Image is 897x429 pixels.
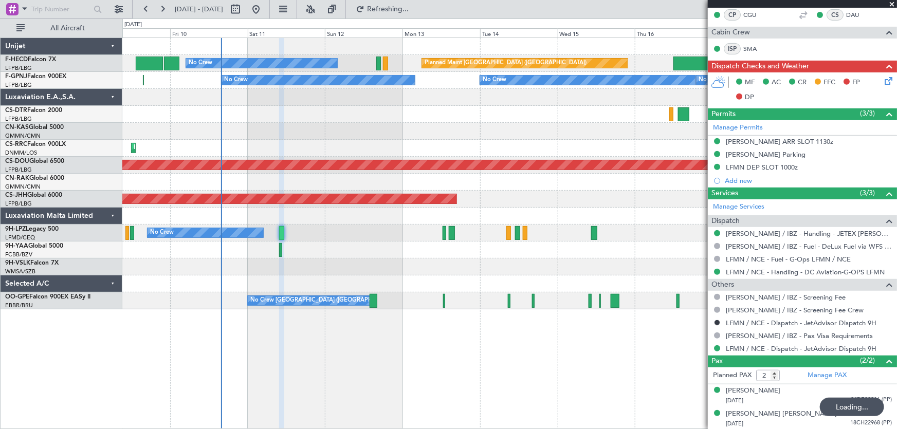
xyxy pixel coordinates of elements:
[5,183,41,191] a: GMMN/CMN
[726,420,743,427] span: [DATE]
[725,176,892,185] div: Add new
[860,188,875,198] span: (3/3)
[823,78,835,88] span: FFC
[772,78,781,88] span: AC
[93,28,170,38] div: Thu 9
[726,137,833,146] div: [PERSON_NAME] ARR SLOT 1130z
[5,294,90,300] a: OO-GPEFalcon 900EX EASy II
[5,81,32,89] a: LFPB/LBG
[5,149,37,157] a: DNMM/LOS
[325,28,402,38] div: Sun 12
[726,255,851,264] a: LFMN / NCE - Fuel - G-Ops LFMN / NCE
[5,73,66,80] a: F-GPNJFalcon 900EX
[846,10,869,20] a: DAU
[5,294,29,300] span: OO-GPE
[5,243,63,249] a: 9H-YAAGlobal 5000
[850,419,892,427] span: 18CH22968 (PP)
[5,302,33,309] a: EBBR/BRU
[5,107,27,114] span: CS-DTR
[798,78,807,88] span: CR
[134,140,241,156] div: Planned Maint Lagos ([PERSON_NAME])
[726,150,806,159] div: [PERSON_NAME] Parking
[5,115,32,123] a: LFPB/LBG
[820,398,884,416] div: Loading...
[5,268,35,275] a: WMSA/SZB
[31,2,90,17] input: Trip Number
[860,108,875,119] span: (3/3)
[5,175,29,181] span: CN-RAK
[367,6,410,13] span: Refreshing...
[808,370,847,381] a: Manage PAX
[745,78,755,88] span: MF
[743,44,766,53] a: SMA
[724,9,741,21] div: CP
[425,55,587,71] div: Planned Maint [GEOGRAPHIC_DATA] ([GEOGRAPHIC_DATA])
[726,397,743,404] span: [DATE]
[711,279,734,291] span: Others
[5,132,41,140] a: GMMN/CMN
[699,72,723,88] div: No Crew
[726,319,876,327] a: LFMN / NCE - Dispatch - JetAdvisor Dispatch 9H
[743,10,766,20] a: CGU
[726,344,876,353] a: LFMN / NCE - Dispatch - JetAdvisor Dispatch 9H
[5,200,32,208] a: LFPB/LBG
[5,141,66,147] a: CS-RRCFalcon 900LX
[5,158,64,164] a: CS-DOUGlobal 6500
[351,1,413,17] button: Refreshing...
[5,166,32,174] a: LFPB/LBG
[11,20,112,36] button: All Aircraft
[713,123,763,133] a: Manage Permits
[711,27,750,39] span: Cabin Crew
[726,409,837,419] div: [PERSON_NAME] [PERSON_NAME]
[5,64,32,72] a: LFPB/LBG
[5,158,29,164] span: CS-DOU
[711,108,736,120] span: Permits
[170,28,248,38] div: Fri 10
[5,234,35,241] a: LFMD/CEQ
[745,92,754,103] span: DP
[713,202,764,212] a: Manage Services
[5,73,27,80] span: F-GPNJ
[27,25,108,32] span: All Aircraft
[224,72,248,88] div: No Crew
[713,370,752,381] label: Planned PAX
[726,306,864,314] a: [PERSON_NAME] / IBZ - Screening Fee Crew
[5,175,64,181] a: CN-RAKGlobal 6000
[726,386,780,396] div: [PERSON_NAME]
[711,356,723,367] span: Pax
[5,260,59,266] a: 9H-VSLKFalcon 7X
[5,192,27,198] span: CS-JHH
[726,331,873,340] a: [PERSON_NAME] / IBZ - Pax Visa Requirements
[711,61,809,72] span: Dispatch Checks and Weather
[726,293,846,302] a: [PERSON_NAME] / IBZ - Screening Fee
[860,355,875,366] span: (2/2)
[726,163,798,172] div: LFMN DEP SLOT 1000z
[175,5,223,14] span: [DATE] - [DATE]
[5,57,28,63] span: F-HECD
[402,28,480,38] div: Mon 13
[5,226,26,232] span: 9H-LPZ
[5,243,28,249] span: 9H-YAA
[635,28,712,38] div: Thu 16
[711,215,740,227] span: Dispatch
[189,55,212,71] div: No Crew
[250,293,423,308] div: No Crew [GEOGRAPHIC_DATA] ([GEOGRAPHIC_DATA] National)
[851,396,892,404] span: 24DE92216 (PP)
[5,124,64,130] a: CN-KASGlobal 5000
[150,225,174,240] div: No Crew
[726,268,885,276] a: LFMN / NCE - Handling - DC Aviation-G-OPS LFMN
[5,107,62,114] a: CS-DTRFalcon 2000
[5,251,32,258] a: FCBB/BZV
[248,28,325,38] div: Sat 11
[5,57,56,63] a: F-HECDFalcon 7X
[726,242,892,251] a: [PERSON_NAME] / IBZ - Fuel - DeLux Fuel via WFS - [PERSON_NAME] / IBZ
[483,72,506,88] div: No Crew
[711,188,738,199] span: Services
[5,260,30,266] span: 9H-VSLK
[5,192,62,198] a: CS-JHHGlobal 6000
[724,43,741,54] div: ISP
[558,28,635,38] div: Wed 15
[5,141,27,147] span: CS-RRC
[827,9,844,21] div: CS
[5,226,59,232] a: 9H-LPZLegacy 500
